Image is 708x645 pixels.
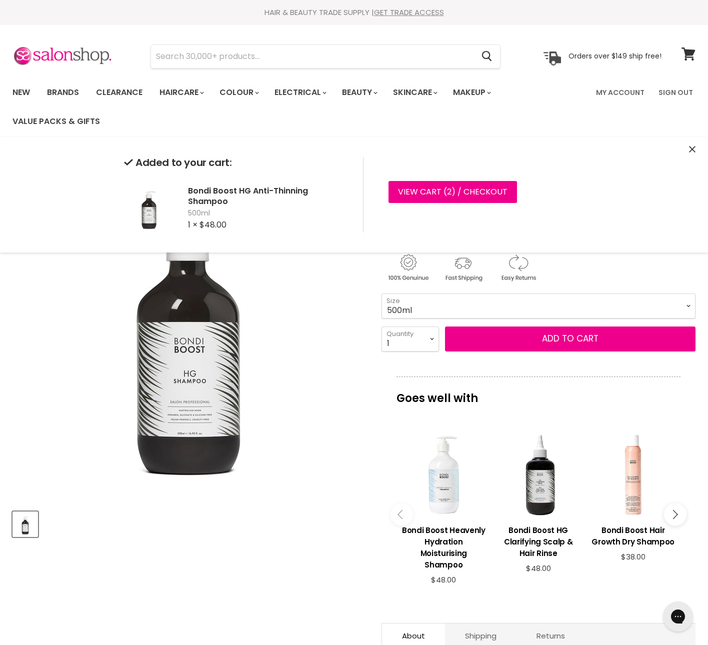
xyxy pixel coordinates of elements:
img: returns.gif [491,252,544,283]
a: Beauty [334,82,383,103]
span: $48.00 [199,219,226,230]
a: My Account [590,82,650,103]
form: Product [150,44,500,68]
a: View product:Bondi Boost Hair Growth Dry Shampoo [591,517,675,552]
img: genuine.gif [381,252,434,283]
a: View product:Bondi Boost HG Clarifying Scalp & Hair Rinse [496,517,580,564]
a: Skincare [385,82,443,103]
a: Haircare [152,82,210,103]
span: $48.00 [431,574,456,585]
a: Clearance [88,82,150,103]
a: Sign Out [652,82,699,103]
button: Bondi Boost HG Anti-Thinning Shampoo [12,511,38,537]
span: 500ml [188,208,347,218]
h3: Bondi Boost Hair Growth Dry Shampoo [591,524,675,547]
h3: Bondi Boost Heavenly Hydration Moisturising Shampoo [401,524,486,570]
button: Search [473,45,500,68]
img: Bondi Boost HG Anti-Thinning Shampoo [124,182,174,232]
span: $48.00 [526,563,551,573]
a: GET TRADE ACCESS [374,7,444,17]
a: Colour [212,82,265,103]
a: View cart (2) / Checkout [388,181,517,203]
iframe: Gorgias live chat messenger [658,598,698,635]
span: 2 [447,186,451,197]
p: Goes well with [396,376,680,409]
ul: Main menu [5,78,590,136]
a: Brands [39,82,86,103]
select: Quantity [381,326,439,351]
span: 1 × [188,219,197,230]
h2: Bondi Boost HG Anti-Thinning Shampoo [188,185,347,206]
button: Add to cart [445,326,695,351]
a: New [5,82,37,103]
a: View product:Bondi Boost Heavenly Hydration Moisturising Shampoo [401,517,486,575]
a: Value Packs & Gifts [5,111,107,132]
img: shipping.gif [436,252,489,283]
h2: Added to your cart: [124,157,347,168]
span: $38.00 [621,551,645,562]
a: Electrical [267,82,332,103]
img: Bondi Boost HG Anti-Thinning Shampoo [13,512,37,536]
h3: Bondi Boost HG Clarifying Scalp & Hair Rinse [496,524,580,559]
button: Close [689,144,695,155]
p: Orders over $149 ship free! [568,51,661,60]
input: Search [151,45,473,68]
div: Bondi Boost HG Anti-Thinning Shampoo image. Click or Scroll to Zoom. [12,150,364,501]
div: Product thumbnails [11,508,365,537]
a: Makeup [445,82,497,103]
